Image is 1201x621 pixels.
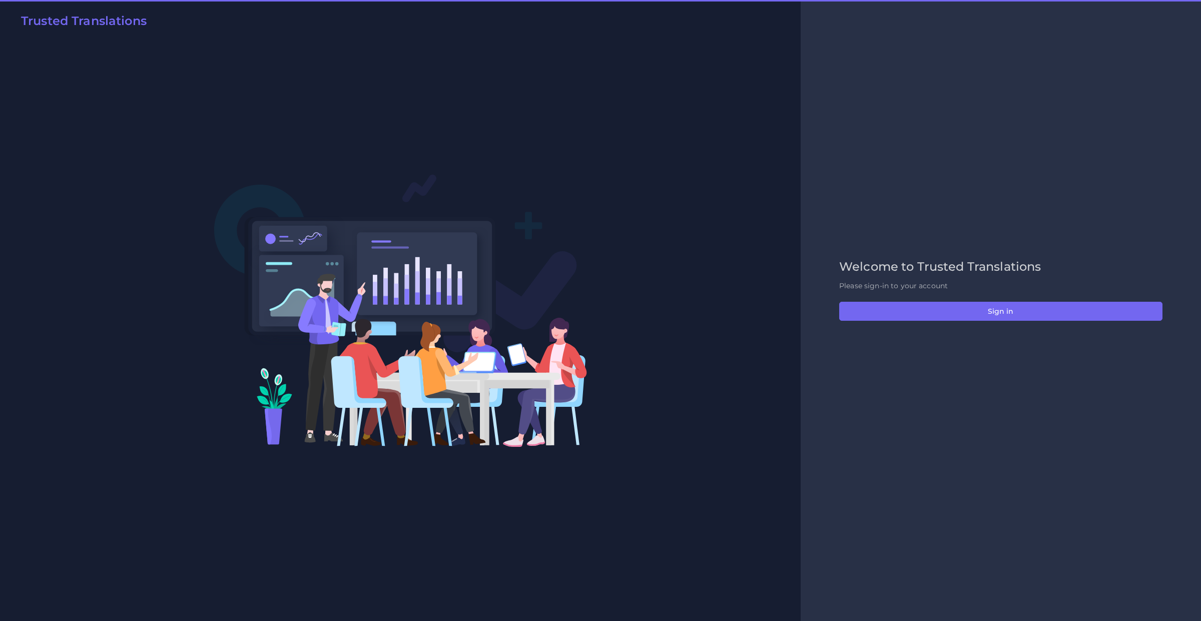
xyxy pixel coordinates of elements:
[14,14,147,32] a: Trusted Translations
[839,302,1162,321] button: Sign in
[839,260,1162,274] h2: Welcome to Trusted Translations
[839,281,1162,291] p: Please sign-in to your account
[214,174,587,447] img: Login V2
[21,14,147,29] h2: Trusted Translations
